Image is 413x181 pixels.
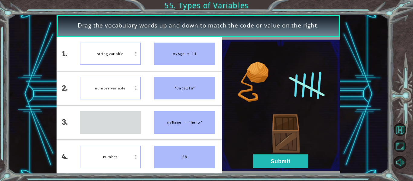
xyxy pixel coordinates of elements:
[154,111,215,134] div: myName = "hero"
[154,43,215,65] div: myAge = 14
[395,121,413,138] a: Back to Map
[57,140,73,174] div: 4.
[394,140,406,152] button: Maximize Browser
[394,123,406,136] button: Back to Map
[394,156,406,169] button: Mute
[80,146,141,168] div: number
[57,106,73,140] div: 3.
[80,111,141,134] div: string
[253,154,308,168] button: Submit
[154,77,215,99] div: "Capella"
[80,77,141,99] div: number variable
[57,37,73,71] div: 1.
[154,146,215,168] div: 28
[78,21,319,30] span: Drag the vocabulary words up and down to match the code or value on the right.
[222,40,340,171] img: Interactive Art
[57,71,73,105] div: 2.
[80,43,141,65] div: string variable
